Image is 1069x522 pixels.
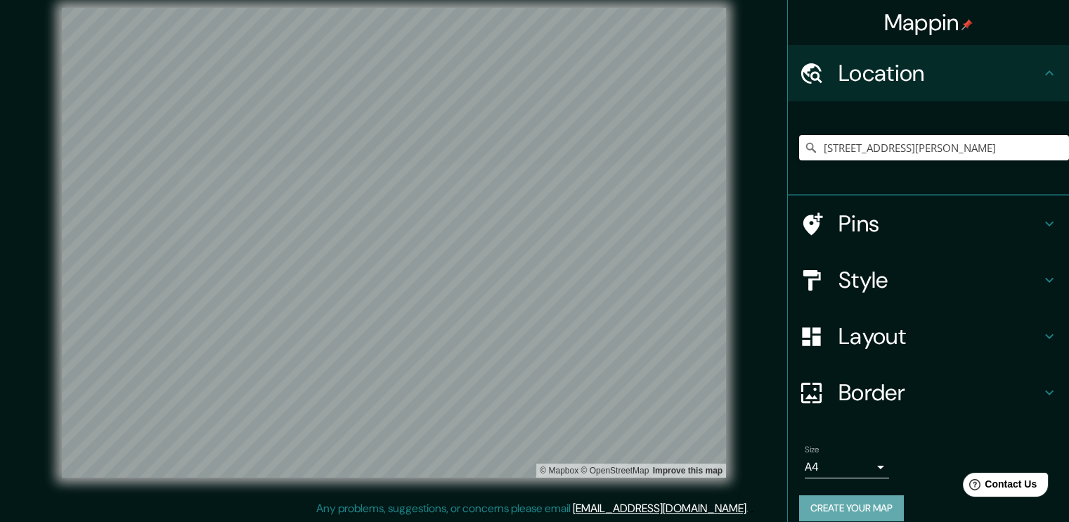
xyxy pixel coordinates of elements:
[788,364,1069,421] div: Border
[838,59,1041,87] h4: Location
[788,308,1069,364] div: Layout
[884,8,973,37] h4: Mappin
[573,501,746,516] a: [EMAIL_ADDRESS][DOMAIN_NAME]
[788,196,1069,252] div: Pins
[62,8,726,478] canvas: Map
[653,466,723,476] a: Map feedback
[788,45,1069,101] div: Location
[805,444,819,456] label: Size
[581,466,649,476] a: OpenStreetMap
[838,378,1041,407] h4: Border
[799,495,904,521] button: Create your map
[838,266,1041,294] h4: Style
[751,500,753,517] div: .
[749,500,751,517] div: .
[838,210,1041,238] h4: Pins
[799,135,1069,160] input: Pick your city or area
[838,322,1041,350] h4: Layout
[805,456,889,478] div: A4
[961,19,973,30] img: pin-icon.png
[788,252,1069,308] div: Style
[316,500,749,517] p: Any problems, suggestions, or concerns please email .
[944,467,1054,507] iframe: Help widget launcher
[540,466,578,476] a: Mapbox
